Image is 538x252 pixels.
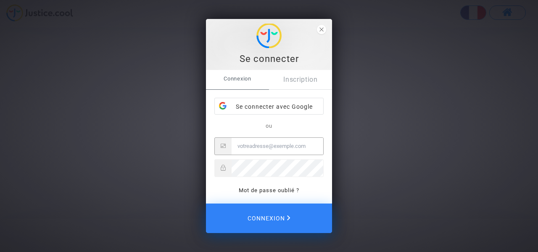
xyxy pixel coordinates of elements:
[211,53,327,65] div: Se connecter
[269,70,332,89] a: Inscription
[206,204,332,233] button: Connexion
[206,70,269,88] span: Connexion
[248,209,290,227] span: Connexion
[232,160,323,177] input: Password
[266,123,272,129] span: ou
[232,138,323,155] input: Email
[215,98,323,115] div: Se connecter avec Google
[317,25,326,34] span: close
[239,187,299,193] a: Mot de passe oublié ?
